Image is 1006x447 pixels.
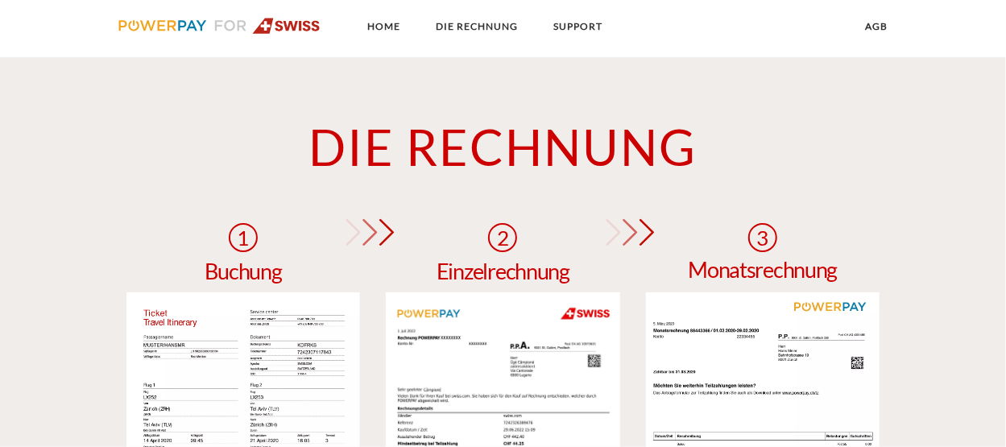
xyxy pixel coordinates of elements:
[851,12,901,41] a: agb
[488,223,517,252] div: 2
[354,12,414,41] a: Home
[422,12,532,41] a: DIE RECHNUNG
[114,117,892,179] h1: DIE RECHNUNG
[205,260,282,282] h4: Buchung
[688,259,837,280] h4: Monatsrechnung
[229,223,258,252] div: 1
[600,219,656,246] img: pfeil-swiss.png
[118,18,321,34] img: logo-swiss.svg
[437,260,569,282] h4: Einzelrechnung
[340,219,396,246] img: pfeil-swiss.png
[748,223,777,252] div: 3
[540,12,616,41] a: SUPPORT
